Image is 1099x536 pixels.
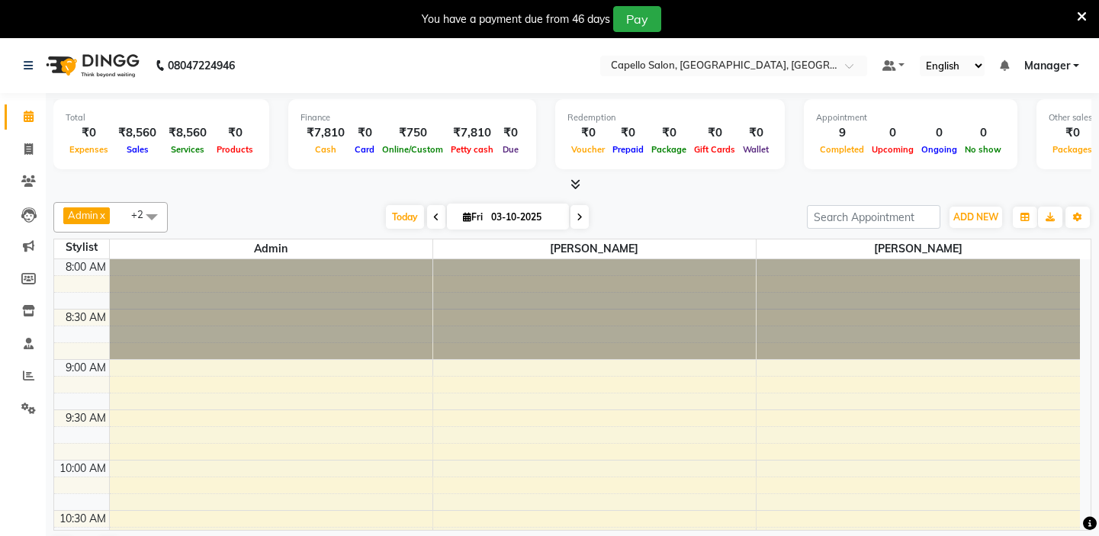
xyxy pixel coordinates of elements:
div: 0 [961,124,1005,142]
span: Manager [1024,58,1070,74]
div: ₹0 [351,124,378,142]
div: ₹0 [648,124,690,142]
span: Gift Cards [690,144,739,155]
div: ₹7,810 [447,124,497,142]
div: Appointment [816,111,1005,124]
span: Due [499,144,522,155]
input: Search Appointment [807,205,940,229]
div: 0 [868,124,917,142]
span: Admin [68,209,98,221]
span: Voucher [567,144,609,155]
div: 9 [816,124,868,142]
div: ₹0 [609,124,648,142]
span: Petty cash [447,144,497,155]
div: Stylist [54,239,109,255]
div: 10:00 AM [56,461,109,477]
span: Products [213,144,257,155]
span: Admin [110,239,432,258]
span: Online/Custom [378,144,447,155]
span: Services [167,144,208,155]
span: Prepaid [609,144,648,155]
div: ₹0 [66,124,112,142]
div: ₹750 [378,124,447,142]
span: Fri [459,211,487,223]
div: ₹0 [1049,124,1096,142]
span: [PERSON_NAME] [757,239,1080,258]
span: ADD NEW [953,211,998,223]
div: ₹0 [690,124,739,142]
img: logo [39,44,143,87]
span: No show [961,144,1005,155]
a: x [98,209,105,221]
span: Ongoing [917,144,961,155]
b: 08047224946 [168,44,235,87]
span: Expenses [66,144,112,155]
div: Finance [300,111,524,124]
div: ₹0 [739,124,773,142]
div: 0 [917,124,961,142]
div: 10:30 AM [56,511,109,527]
div: 9:00 AM [63,360,109,376]
div: 9:30 AM [63,410,109,426]
div: ₹8,560 [112,124,162,142]
div: 8:30 AM [63,310,109,326]
span: [PERSON_NAME] [433,239,756,258]
span: Sales [123,144,153,155]
div: You have a payment due from 46 days [422,11,610,27]
span: +2 [131,208,155,220]
div: ₹8,560 [162,124,213,142]
div: ₹0 [567,124,609,142]
span: Package [648,144,690,155]
span: Today [386,205,424,229]
div: Total [66,111,257,124]
div: Redemption [567,111,773,124]
div: 8:00 AM [63,259,109,275]
div: ₹7,810 [300,124,351,142]
span: Packages [1049,144,1096,155]
span: Upcoming [868,144,917,155]
div: ₹0 [497,124,524,142]
input: 2025-10-03 [487,206,563,229]
span: Completed [816,144,868,155]
span: Cash [311,144,340,155]
span: Wallet [739,144,773,155]
button: Pay [613,6,661,32]
span: Card [351,144,378,155]
button: ADD NEW [950,207,1002,228]
div: ₹0 [213,124,257,142]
